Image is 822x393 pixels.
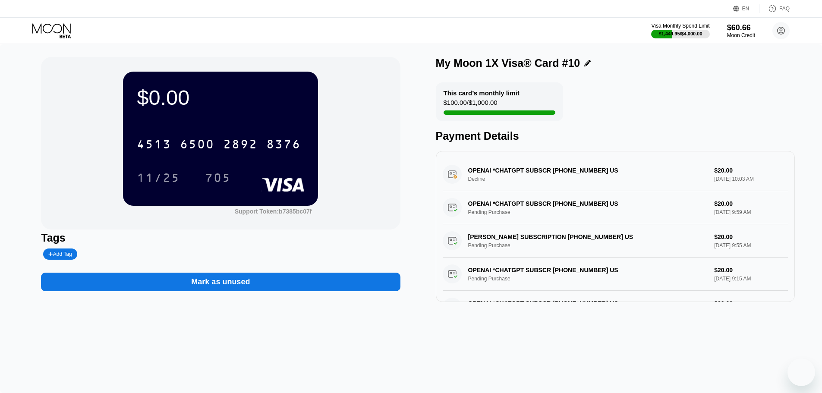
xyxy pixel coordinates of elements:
[235,208,312,215] div: Support Token: b7385bc07f
[779,6,790,12] div: FAQ
[43,248,77,260] div: Add Tag
[137,85,304,110] div: $0.00
[444,99,498,110] div: $100.00 / $1,000.00
[137,138,171,152] div: 4513
[727,23,755,38] div: $60.66Moon Credit
[733,4,759,13] div: EN
[444,89,520,97] div: This card’s monthly limit
[132,133,306,155] div: 4513650028928376
[266,138,301,152] div: 8376
[436,57,580,69] div: My Moon 1X Visa® Card #10
[742,6,750,12] div: EN
[787,358,815,386] iframe: Button to launch messaging window
[205,172,231,186] div: 705
[180,138,214,152] div: 6500
[198,167,237,189] div: 705
[436,130,795,142] div: Payment Details
[727,23,755,32] div: $60.66
[235,208,312,215] div: Support Token:b7385bc07f
[223,138,258,152] div: 2892
[651,23,709,38] div: Visa Monthly Spend Limit$1,449.95/$4,000.00
[48,251,72,257] div: Add Tag
[651,23,709,29] div: Visa Monthly Spend Limit
[659,31,702,36] div: $1,449.95 / $4,000.00
[41,264,400,291] div: Mark as unused
[137,172,180,186] div: 11/25
[130,167,186,189] div: 11/25
[759,4,790,13] div: FAQ
[727,32,755,38] div: Moon Credit
[191,277,250,287] div: Mark as unused
[41,232,400,244] div: Tags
